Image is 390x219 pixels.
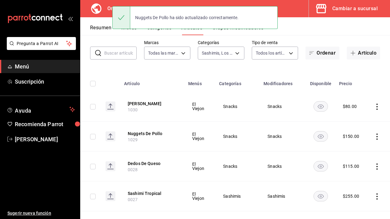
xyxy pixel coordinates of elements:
[335,72,367,92] th: Precio
[128,167,138,172] span: 0028
[128,107,138,112] span: 1030
[148,50,179,56] span: Todas las marcas, Sin marca
[128,137,138,142] span: 1029
[4,45,76,51] a: Pregunta a Parrot AI
[313,161,328,171] button: availability-product
[332,4,378,13] div: Cambiar a sucursal
[260,72,306,92] th: Modificadores
[343,193,359,199] div: $ 255.00
[198,40,244,45] label: Categorías
[252,40,298,45] label: Tipo de venta
[17,40,66,47] span: Pregunta a Parrot AI
[215,72,260,92] th: Categorías
[223,134,252,138] span: Snacks
[343,103,357,109] div: $ 80.00
[15,106,67,113] span: Ayuda
[374,134,380,140] button: actions
[90,25,390,35] div: navigation tabs
[90,25,111,35] button: Resumen
[68,16,73,21] button: open_drawer_menu
[343,133,359,139] div: $ 150.00
[192,192,208,200] span: El Viejon
[15,62,75,71] span: Menú
[128,160,177,167] button: edit-product-location
[128,197,138,202] span: 0027
[185,72,215,92] th: Menús
[343,163,359,169] div: $ 115.00
[15,120,75,128] span: Recomienda Parrot
[104,47,137,59] input: Buscar artículo
[128,130,177,137] button: edit-product-location
[374,193,380,200] button: actions
[15,77,75,86] span: Suscripción
[313,101,328,112] button: availability-product
[268,134,298,138] span: Snacks
[256,50,287,56] span: Todos los artículos
[202,50,233,56] span: Sashimis, Los Horneados, Gratinados, Los Naturales, [GEOGRAPHIC_DATA], Snacks
[7,210,75,217] span: Sugerir nueva función
[7,37,76,50] button: Pregunta a Parrot AI
[223,194,252,198] span: Sashimis
[128,101,177,107] button: edit-product-location
[313,191,328,201] button: availability-product
[223,104,252,109] span: Snacks
[313,131,328,142] button: availability-product
[374,163,380,170] button: actions
[102,5,201,12] h3: Organización - Los portales de Boca (Ver)
[223,164,252,168] span: Snacks
[305,47,339,60] button: Ordenar
[192,102,208,111] span: El Viejon
[268,164,298,168] span: Snacks
[192,162,208,171] span: El Viejon
[268,104,298,109] span: Snacks
[130,11,244,24] div: Nuggets De Pollo ha sido actualizado correctamente.
[374,104,380,110] button: actions
[306,72,335,92] th: Disponible
[192,132,208,141] span: El Viejon
[268,194,298,198] span: Sashimis
[144,40,191,45] label: Marcas
[15,135,75,143] span: [PERSON_NAME]
[128,190,177,196] button: edit-product-location
[120,72,185,92] th: Artículo
[347,47,380,60] button: Artículo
